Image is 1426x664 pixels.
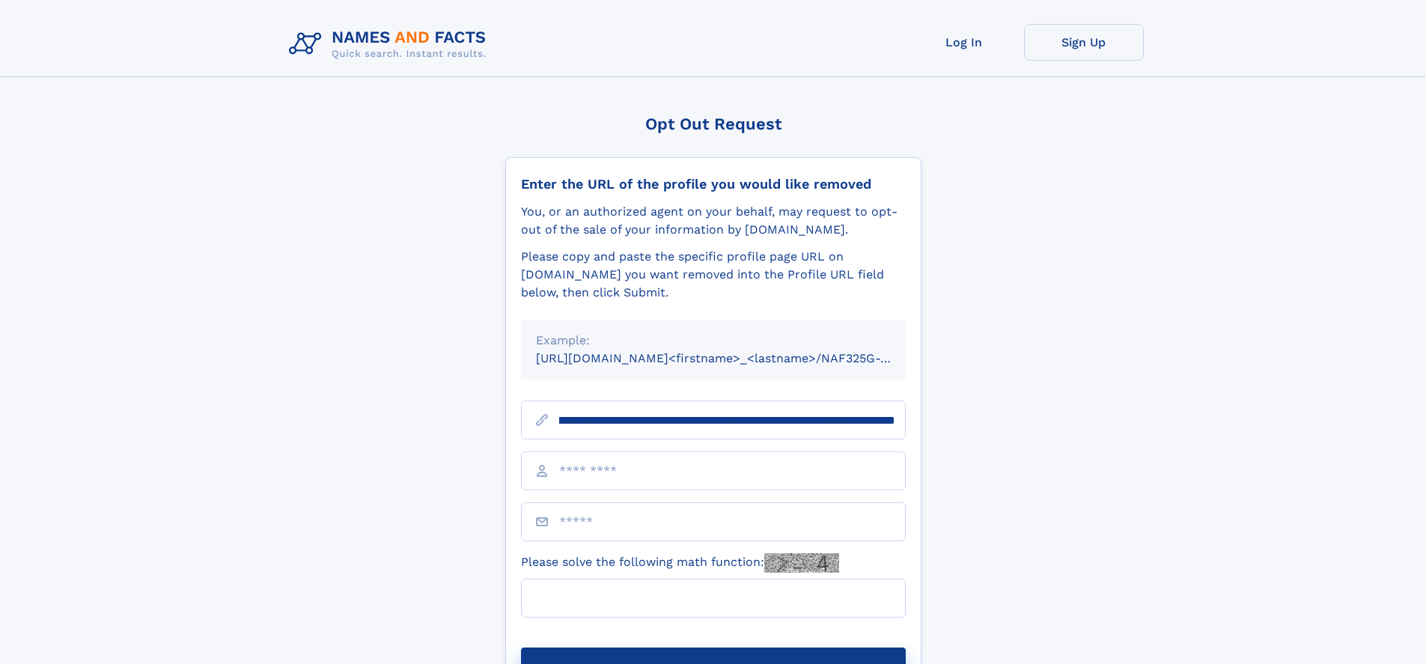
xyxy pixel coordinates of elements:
[505,115,921,133] div: Opt Out Request
[904,24,1024,61] a: Log In
[521,553,839,573] label: Please solve the following math function:
[521,176,906,192] div: Enter the URL of the profile you would like removed
[536,332,891,350] div: Example:
[536,351,934,365] small: [URL][DOMAIN_NAME]<firstname>_<lastname>/NAF325G-xxxxxxxx
[521,203,906,239] div: You, or an authorized agent on your behalf, may request to opt-out of the sale of your informatio...
[521,248,906,302] div: Please copy and paste the specific profile page URL on [DOMAIN_NAME] you want removed into the Pr...
[283,24,499,64] img: Logo Names and Facts
[1024,24,1144,61] a: Sign Up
